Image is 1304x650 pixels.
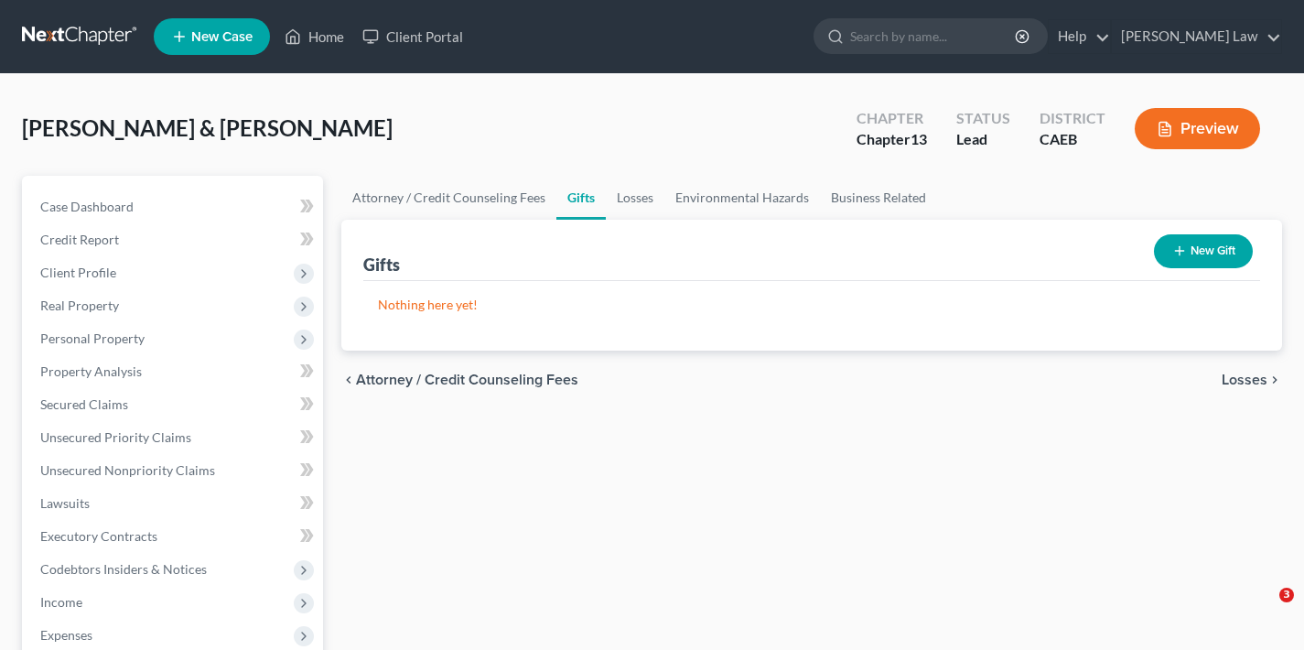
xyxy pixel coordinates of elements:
span: Unsecured Priority Claims [40,429,191,445]
div: District [1040,108,1105,129]
input: Search by name... [850,19,1018,53]
span: Expenses [40,627,92,643]
span: Client Profile [40,265,116,280]
iframe: Intercom live chat [1242,588,1286,632]
span: 13 [911,130,927,147]
button: New Gift [1154,234,1253,268]
div: Status [956,108,1010,129]
a: Case Dashboard [26,190,323,223]
span: Credit Report [40,232,119,247]
span: Codebtors Insiders & Notices [40,561,207,577]
a: Environmental Hazards [664,176,820,220]
div: Lead [956,129,1010,150]
div: Chapter [857,129,927,150]
a: Executory Contracts [26,520,323,553]
span: Executory Contracts [40,528,157,544]
span: Real Property [40,298,119,313]
a: Lawsuits [26,487,323,520]
a: [PERSON_NAME] Law [1112,20,1281,53]
p: Nothing here yet! [378,296,1245,314]
span: Secured Claims [40,396,128,412]
button: Preview [1135,108,1260,149]
span: Case Dashboard [40,199,134,214]
div: Chapter [857,108,927,129]
span: [PERSON_NAME] & [PERSON_NAME] [22,114,393,141]
span: Income [40,594,82,610]
a: Home [275,20,353,53]
a: Gifts [556,176,606,220]
i: chevron_right [1267,373,1282,387]
a: Help [1049,20,1110,53]
span: 3 [1279,588,1294,602]
span: Property Analysis [40,363,142,379]
a: Secured Claims [26,388,323,421]
span: Attorney / Credit Counseling Fees [356,373,578,387]
div: Gifts [363,254,400,276]
span: Unsecured Nonpriority Claims [40,462,215,478]
a: Unsecured Priority Claims [26,421,323,454]
span: New Case [191,30,253,44]
a: Attorney / Credit Counseling Fees [341,176,556,220]
span: Losses [1222,373,1267,387]
a: Losses [606,176,664,220]
i: chevron_left [341,373,356,387]
a: Credit Report [26,223,323,256]
a: Business Related [820,176,937,220]
button: chevron_left Attorney / Credit Counseling Fees [341,373,578,387]
a: Unsecured Nonpriority Claims [26,454,323,487]
span: Lawsuits [40,495,90,511]
span: Personal Property [40,330,145,346]
a: Client Portal [353,20,472,53]
button: Losses chevron_right [1222,373,1282,387]
div: CAEB [1040,129,1105,150]
a: Property Analysis [26,355,323,388]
